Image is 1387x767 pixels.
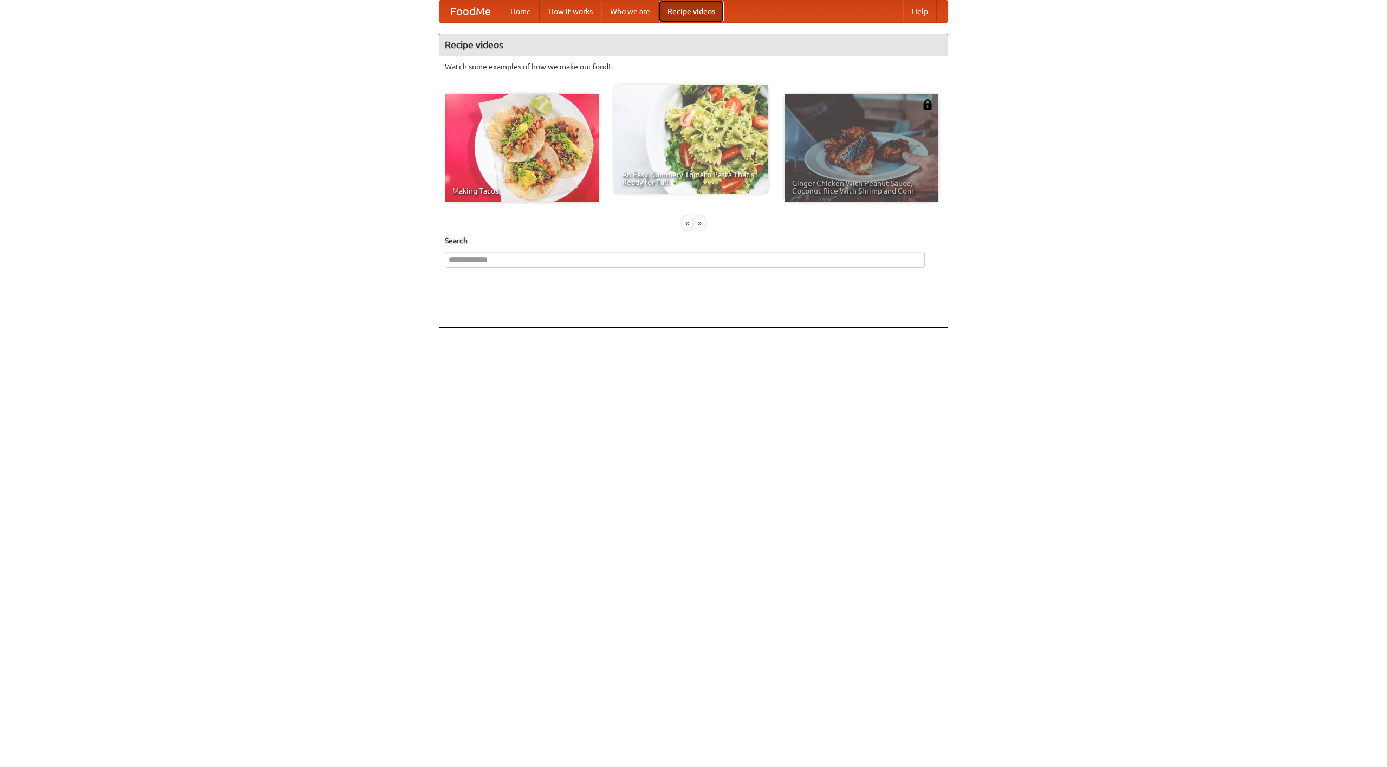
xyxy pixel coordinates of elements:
h5: Search [445,235,942,246]
a: How it works [540,1,601,22]
div: « [682,216,692,230]
a: Recipe videos [659,1,724,22]
a: FoodMe [439,1,502,22]
div: » [695,216,705,230]
a: Making Tacos [445,94,599,202]
a: Who we are [601,1,659,22]
a: An Easy, Summery Tomato Pasta That's Ready for Fall [614,85,768,194]
img: 483408.png [922,99,933,110]
span: An Easy, Summery Tomato Pasta That's Ready for Fall [622,171,761,186]
p: Watch some examples of how we make our food! [445,61,942,72]
h4: Recipe videos [439,34,948,56]
span: Making Tacos [452,187,591,195]
a: Help [903,1,937,22]
a: Home [502,1,540,22]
